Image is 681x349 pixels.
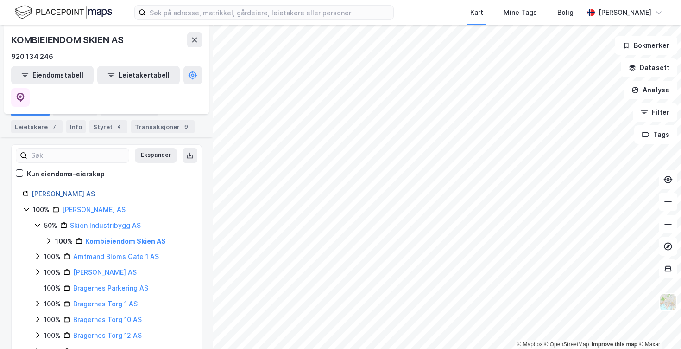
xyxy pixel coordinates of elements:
[621,58,677,77] button: Datasett
[592,341,637,348] a: Improve this map
[544,341,589,348] a: OpenStreetMap
[73,284,148,292] a: Bragernes Parkering AS
[73,316,142,323] a: Bragernes Torg 10 AS
[44,251,61,262] div: 100%
[44,298,61,310] div: 100%
[659,293,677,311] img: Z
[73,268,137,276] a: [PERSON_NAME] AS
[33,204,50,215] div: 100%
[470,7,483,18] div: Kart
[32,190,95,198] a: [PERSON_NAME] AS
[70,221,141,229] a: Skien Industribygg AS
[44,267,61,278] div: 100%
[599,7,651,18] div: [PERSON_NAME]
[11,51,53,62] div: 920 134 246
[44,330,61,341] div: 100%
[634,125,677,144] button: Tags
[624,81,677,99] button: Analyse
[15,4,112,20] img: logo.f888ab2527a4732fd821a326f86c7f29.svg
[11,120,63,133] div: Leietakere
[504,7,537,18] div: Mine Tags
[73,252,159,260] a: Amtmand Bloms Gate 1 AS
[517,341,542,348] a: Mapbox
[44,283,61,294] div: 100%
[131,120,195,133] div: Transaksjoner
[89,120,127,133] div: Styret
[135,148,177,163] button: Ekspander
[11,32,126,47] div: KOMBIEIENDOM SKIEN AS
[615,36,677,55] button: Bokmerker
[55,236,73,247] div: 100%
[635,304,681,349] iframe: Chat Widget
[73,300,138,308] a: Bragernes Torg 1 AS
[635,304,681,349] div: Kontrollprogram for chat
[146,6,393,19] input: Søk på adresse, matrikkel, gårdeiere, leietakere eller personer
[633,103,677,122] button: Filter
[182,122,191,131] div: 9
[62,206,126,213] a: [PERSON_NAME] AS
[50,122,59,131] div: 7
[27,149,129,162] input: Søk
[66,120,86,133] div: Info
[557,7,574,18] div: Bolig
[27,168,105,180] div: Kun eiendoms-eierskap
[11,66,94,84] button: Eiendomstabell
[85,237,166,245] a: Kombieiendom Skien AS
[44,314,61,325] div: 100%
[44,220,57,231] div: 50%
[73,331,142,339] a: Bragernes Torg 12 AS
[97,66,180,84] button: Leietakertabell
[114,122,124,131] div: 4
